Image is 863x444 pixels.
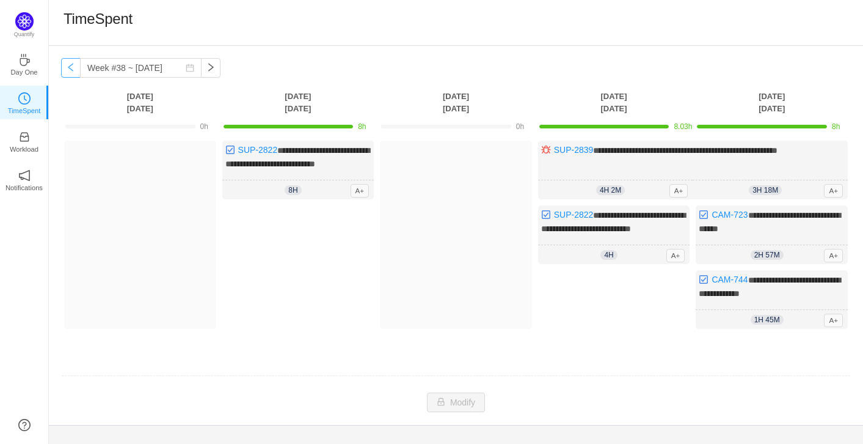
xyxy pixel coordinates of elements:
[15,12,34,31] img: Quantify
[18,169,31,182] i: icon: notification
[596,185,625,195] span: 4h 2m
[824,184,843,198] span: A+
[712,210,748,220] a: CAM-723
[751,315,784,325] span: 1h 45m
[712,275,748,284] a: CAM-744
[832,122,840,131] span: 8h
[751,250,784,260] span: 2h 57m
[61,90,219,115] th: [DATE] [DATE]
[8,105,41,116] p: TimeSpent
[824,249,843,262] span: A+
[554,145,594,155] a: SUP-2839
[18,54,31,66] i: icon: coffee
[600,250,617,260] span: 4h
[238,145,278,155] a: SUP-2822
[541,210,551,220] img: 10318
[219,90,377,115] th: [DATE] [DATE]
[200,122,208,131] span: 0h
[554,210,594,220] a: SUP-2822
[18,131,31,143] i: icon: inbox
[61,58,81,78] button: icon: left
[18,173,31,185] a: icon: notificationNotifications
[10,144,38,155] p: Workload
[427,393,485,412] button: icon: lockModify
[693,90,851,115] th: [DATE] [DATE]
[201,58,220,78] button: icon: right
[225,145,235,155] img: 10318
[699,210,708,220] img: 10318
[10,67,37,78] p: Day One
[80,58,202,78] input: Select a week
[749,185,782,195] span: 3h 18m
[824,314,843,327] span: A+
[18,135,31,147] a: icon: inboxWorkload
[18,57,31,70] a: icon: coffeeDay One
[674,122,692,131] span: 8.03h
[18,96,31,108] a: icon: clock-circleTimeSpent
[5,182,43,193] p: Notifications
[18,92,31,105] i: icon: clock-circle
[285,185,301,195] span: 8h
[699,275,708,284] img: 10318
[14,31,35,39] p: Quantify
[535,90,693,115] th: [DATE] [DATE]
[516,122,524,131] span: 0h
[358,122,366,131] span: 8h
[541,145,551,155] img: 10303
[186,64,194,72] i: icon: calendar
[64,10,133,28] h1: TimeSpent
[377,90,535,115] th: [DATE] [DATE]
[351,184,370,198] span: A+
[666,249,685,262] span: A+
[669,184,688,198] span: A+
[18,419,31,431] a: icon: question-circle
